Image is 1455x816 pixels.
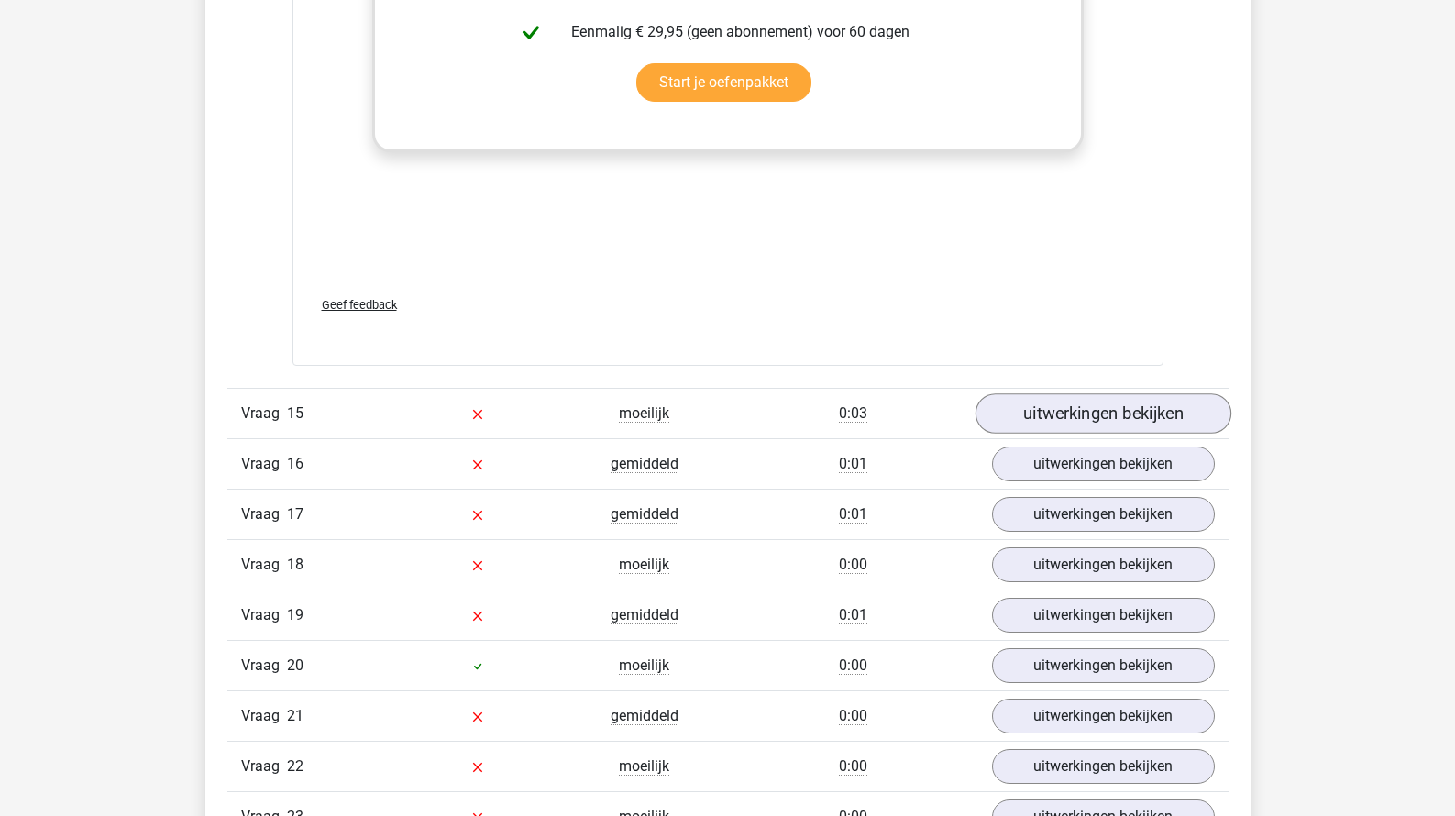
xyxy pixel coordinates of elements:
span: 18 [287,556,303,573]
span: Vraag [241,554,287,576]
span: Vraag [241,604,287,626]
span: moeilijk [619,656,669,675]
span: 19 [287,606,303,623]
span: 0:01 [839,455,867,473]
span: 0:00 [839,656,867,675]
span: moeilijk [619,757,669,776]
a: uitwerkingen bekijken [992,547,1215,582]
span: moeilijk [619,556,669,574]
span: gemiddeld [611,455,678,473]
span: gemiddeld [611,707,678,725]
span: Vraag [241,453,287,475]
span: 0:01 [839,505,867,524]
span: 0:00 [839,757,867,776]
a: uitwerkingen bekijken [992,598,1215,633]
span: 0:03 [839,404,867,423]
a: uitwerkingen bekijken [992,447,1215,481]
span: 16 [287,455,303,472]
span: 20 [287,656,303,674]
span: gemiddeld [611,606,678,624]
span: 0:01 [839,606,867,624]
span: Geef feedback [322,298,397,312]
span: Vraag [241,503,287,525]
span: 15 [287,404,303,422]
span: Vraag [241,755,287,777]
span: 0:00 [839,556,867,574]
span: Vraag [241,705,287,727]
span: 0:00 [839,707,867,725]
span: moeilijk [619,404,669,423]
a: uitwerkingen bekijken [992,749,1215,784]
span: 21 [287,707,303,724]
a: uitwerkingen bekijken [992,699,1215,733]
span: Vraag [241,402,287,425]
a: uitwerkingen bekijken [975,393,1230,434]
span: 17 [287,505,303,523]
span: gemiddeld [611,505,678,524]
a: uitwerkingen bekijken [992,497,1215,532]
a: Start je oefenpakket [636,63,811,102]
span: Vraag [241,655,287,677]
a: uitwerkingen bekijken [992,648,1215,683]
span: 22 [287,757,303,775]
